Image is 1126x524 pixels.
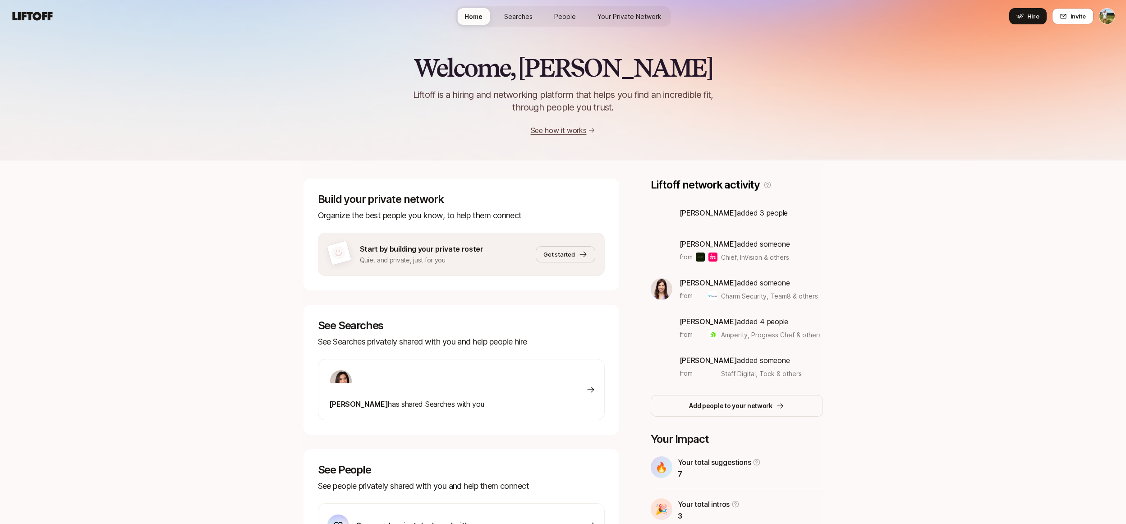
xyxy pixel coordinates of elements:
img: Tyler Kieft [1099,9,1115,24]
button: Get started [536,246,595,262]
span: Searches [504,12,533,21]
p: Start by building your private roster [360,243,483,255]
span: [PERSON_NAME] [680,356,737,365]
button: Add people to your network [651,395,823,417]
p: from [680,252,693,262]
img: InVision [708,253,717,262]
img: 1ec05670_0ea3_42c5_8156_a8508411ea81.jpg [651,239,672,261]
span: Staff Digital, Tock & others [721,369,802,378]
p: Liftoff is a hiring and networking platform that helps you find an incredible fit, through people... [402,88,725,114]
p: Build your private network [318,193,605,206]
span: [PERSON_NAME] [680,278,737,287]
p: 3 [678,510,740,522]
span: People [554,12,576,21]
p: added someone [680,238,790,250]
img: c9d5b7ad_f19c_4364_8f66_ef1aa96cc362.jpg [651,317,672,339]
span: has shared Searches with you [329,400,484,409]
img: Tock [708,369,717,378]
span: Hire [1027,12,1039,21]
span: [PERSON_NAME] [329,400,388,409]
p: from [680,368,693,379]
span: [PERSON_NAME] [680,239,737,248]
img: 71d7b91d_d7cb_43b4_a7ea_a9b2f2cc6e03.jpg [330,370,352,392]
p: See Searches privately shared with you and help people hire [318,336,605,348]
span: Get started [543,250,574,259]
img: Charm Security [696,291,705,300]
a: Your Private Network [590,8,669,25]
p: See People [318,464,605,476]
img: Progress Chef [708,330,717,339]
p: from [680,329,693,340]
div: 🎉 [651,498,672,520]
p: added someone [680,354,802,366]
span: Chief, InVision & others [721,253,789,262]
a: See how it works [531,126,587,135]
p: Add people to your network [689,400,772,411]
img: default-avatar.svg [330,244,347,261]
img: Staff Digital [696,369,705,378]
p: Your total intros [678,498,730,510]
a: People [547,8,583,25]
p: Your Impact [651,433,823,446]
a: Searches [497,8,540,25]
span: [PERSON_NAME] [680,317,737,326]
img: Amperity [696,330,705,339]
p: Quiet and private, just for you [360,255,483,266]
span: Your Private Network [597,12,662,21]
h2: Welcome, [PERSON_NAME] [414,54,712,81]
span: Charm Security, Team8 & others [721,291,818,301]
p: added 3 people [680,207,788,219]
button: Invite [1052,8,1094,24]
a: Home [457,8,490,25]
div: 🔥 [651,456,672,478]
p: added someone [680,277,818,289]
p: See people privately shared with you and help them connect [318,480,605,492]
p: Liftoff network activity [651,179,760,191]
img: 784e1609_4053_45be_a1f2_0ec4c459700a.jpg [651,356,672,377]
img: Team8 [708,291,717,300]
p: from [680,290,693,301]
img: 078aaabc_77bf_4f62_99c8_43516fd9b0fa.jpg [651,278,672,300]
span: Amperity, Progress Chef & others [721,331,822,339]
p: See Searches [318,319,605,332]
p: Organize the best people you know, to help them connect [318,209,605,222]
img: Chief [696,253,705,262]
img: 539a6eb7_bc0e_4fa2_8ad9_ee091919e8d1.jpg [651,202,672,224]
span: Home [464,12,483,21]
button: Tyler Kieft [1099,8,1115,24]
p: Your total suggestions [678,456,751,468]
span: [PERSON_NAME] [680,208,737,217]
p: 7 [678,468,761,480]
span: Invite [1071,12,1086,21]
p: added 4 people [680,316,821,327]
button: Hire [1009,8,1047,24]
